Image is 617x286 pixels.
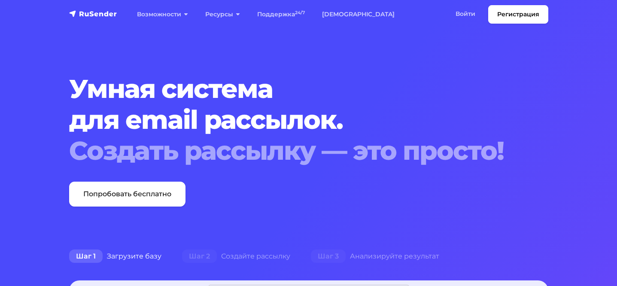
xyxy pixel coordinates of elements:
a: Войти [447,5,484,23]
span: Шаг 2 [182,249,217,263]
a: Регистрация [488,5,548,24]
sup: 24/7 [295,10,305,15]
span: Шаг 1 [69,249,103,263]
a: Возможности [128,6,197,23]
div: Загрузите базу [59,248,172,265]
div: Анализируйте результат [301,248,450,265]
div: Создайте рассылку [172,248,301,265]
img: RuSender [69,9,117,18]
a: [DEMOGRAPHIC_DATA] [313,6,403,23]
span: Шаг 3 [311,249,346,263]
a: Попробовать бесплатно [69,182,185,207]
a: Поддержка24/7 [249,6,313,23]
div: Создать рассылку — это просто! [69,135,508,166]
a: Ресурсы [197,6,249,23]
h1: Умная система для email рассылок. [69,73,508,166]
